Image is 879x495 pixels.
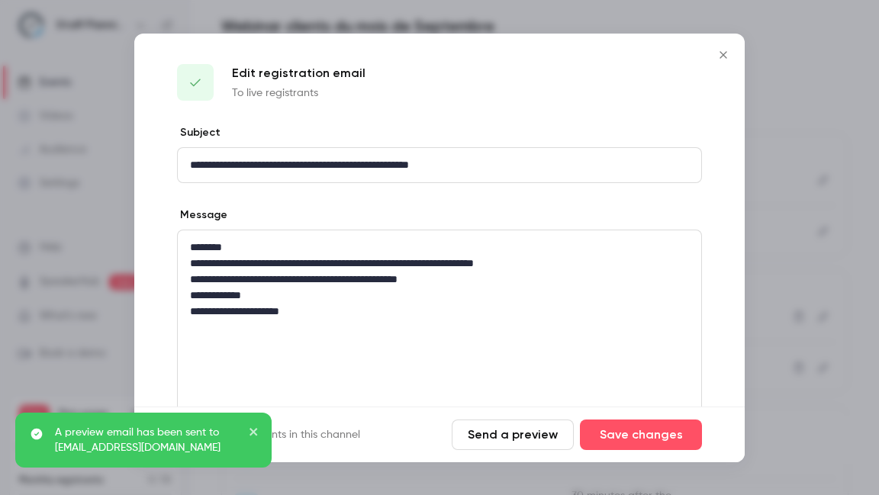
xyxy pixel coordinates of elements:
[177,207,227,223] label: Message
[580,419,702,450] button: Save changes
[232,85,365,101] p: To live registrants
[249,425,259,443] button: close
[232,64,365,82] p: Edit registration email
[178,148,701,182] div: editor
[178,230,701,376] div: editor
[55,425,238,455] p: A preview email has been sent to [EMAIL_ADDRESS][DOMAIN_NAME]
[177,125,221,140] label: Subject
[708,40,739,70] button: Close
[452,419,574,450] button: Send a preview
